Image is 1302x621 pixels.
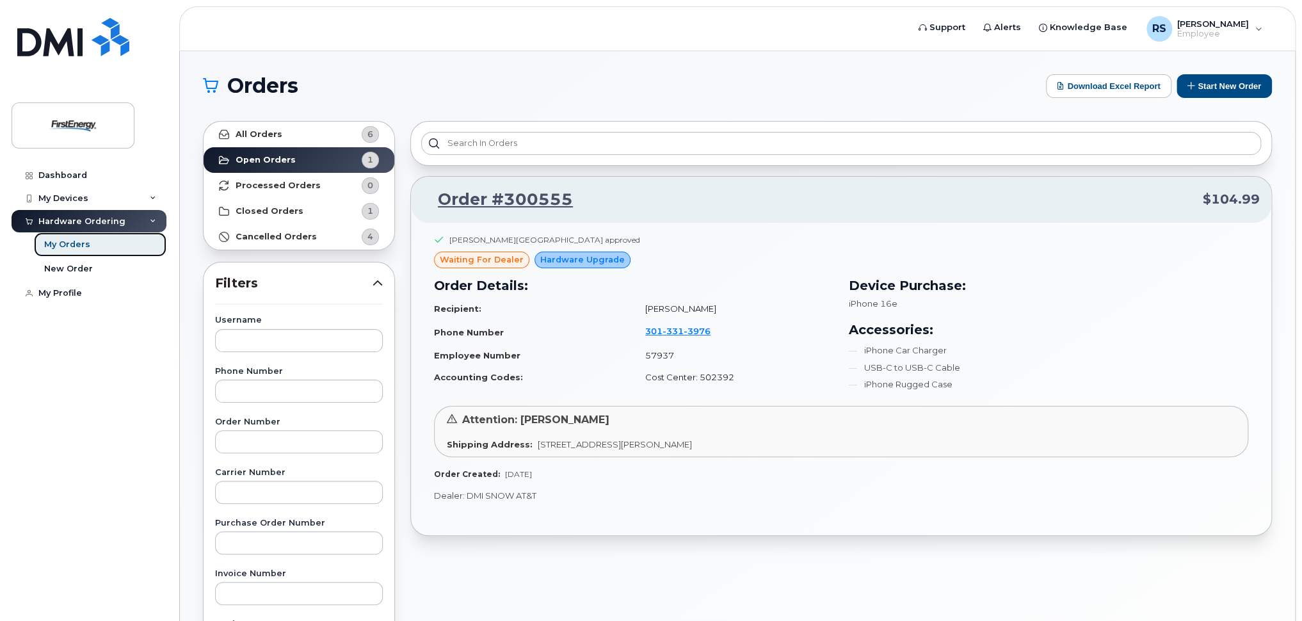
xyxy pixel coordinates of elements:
span: 1 [367,205,373,217]
label: Phone Number [215,367,383,376]
strong: Closed Orders [236,206,303,216]
div: [PERSON_NAME][GEOGRAPHIC_DATA] approved [449,234,640,245]
a: Cancelled Orders4 [204,224,394,250]
p: Dealer: DMI SNOW AT&T [434,490,1248,502]
span: Filters [215,274,373,293]
a: 3013313976 [645,326,726,336]
strong: Phone Number [434,327,504,337]
span: 0 [367,179,373,191]
h3: Order Details: [434,276,833,295]
span: Hardware Upgrade [540,254,625,266]
h3: Device Purchase: [849,276,1248,295]
span: waiting for dealer [440,254,524,266]
label: Username [215,316,383,325]
label: Carrier Number [215,469,383,477]
a: Closed Orders1 [204,198,394,224]
td: Cost Center: 502392 [634,366,833,389]
button: Download Excel Report [1046,74,1171,98]
strong: Employee Number [434,350,520,360]
a: All Orders6 [204,122,394,147]
a: Order #300555 [422,188,573,211]
span: 6 [367,128,373,140]
strong: All Orders [236,129,282,140]
strong: Accounting Codes: [434,372,523,382]
li: iPhone Rugged Case [849,378,1248,391]
li: USB-C to USB-C Cable [849,362,1248,374]
strong: Order Created: [434,469,500,479]
h3: Accessories: [849,320,1248,339]
label: Order Number [215,418,383,426]
button: Start New Order [1177,74,1272,98]
span: [DATE] [505,469,532,479]
strong: Processed Orders [236,181,321,191]
span: [STREET_ADDRESS][PERSON_NAME] [538,439,692,449]
span: 1 [367,154,373,166]
strong: Shipping Address: [447,439,533,449]
label: Purchase Order Number [215,519,383,528]
td: 57937 [634,344,833,367]
span: $104.99 [1203,190,1260,209]
input: Search in orders [421,132,1261,155]
strong: Cancelled Orders [236,232,317,242]
iframe: Messenger Launcher [1246,565,1292,611]
span: 3976 [684,326,711,336]
label: Invoice Number [215,570,383,578]
span: Orders [227,76,298,95]
span: 301 [645,326,711,336]
span: Attention: [PERSON_NAME] [462,414,609,426]
span: 4 [367,230,373,243]
li: iPhone Car Charger [849,344,1248,357]
td: [PERSON_NAME] [634,298,833,320]
strong: Recipient: [434,303,481,314]
a: Open Orders1 [204,147,394,173]
span: iPhone 16e [849,298,897,309]
span: 331 [663,326,684,336]
a: Processed Orders0 [204,173,394,198]
strong: Open Orders [236,155,296,165]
